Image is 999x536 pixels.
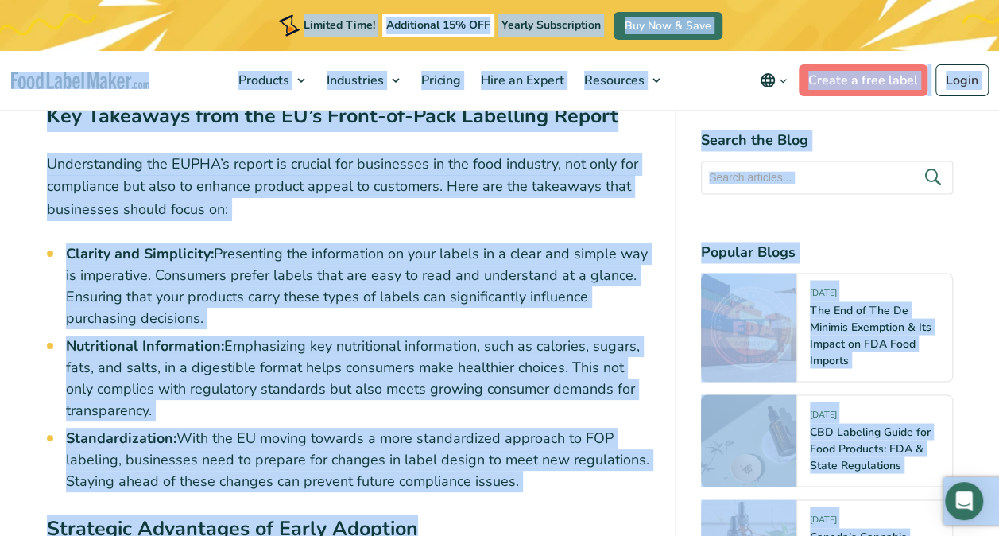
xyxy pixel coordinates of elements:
a: CBD Labeling Guide for Food Products: FDA & State Regulations [810,425,931,473]
a: Pricing [412,51,467,110]
span: [DATE] [810,287,837,305]
a: Products [229,51,313,110]
h4: Search the Blog [701,130,953,152]
span: Hire an Expert [476,72,566,89]
span: Pricing [416,72,463,89]
li: Emphasizing key nutritional information, such as calories, sugars, fats, and salts, in a digestib... [66,336,649,421]
a: Industries [317,51,408,110]
a: Buy Now & Save [614,12,722,40]
strong: Nutritional Information: [66,336,224,355]
h4: Popular Blogs [701,243,953,264]
span: Additional 15% OFF [382,14,494,37]
input: Search articles... [701,161,953,195]
a: Resources [575,51,668,110]
strong: Clarity and Simplicity: [66,244,214,263]
span: Products [234,72,291,89]
span: Industries [322,72,385,89]
li: With the EU moving towards a more standardized approach to FOP labeling, businesses need to prepa... [66,428,649,492]
div: Open Intercom Messenger [945,482,983,520]
a: The End of The De Minimis Exemption & Its Impact on FDA Food Imports [810,303,931,368]
a: Create a free label [799,64,927,96]
span: Resources [579,72,646,89]
p: Understanding the EUPHA’s report is crucial for businesses in the food industry, not only for com... [47,153,649,221]
li: Presenting the information on your labels in a clear and simple way is imperative. Consumers pref... [66,243,649,329]
a: Login [935,64,989,96]
span: Yearly Subscription [501,17,601,33]
a: Hire an Expert [471,51,571,110]
strong: Standardization: [66,429,176,448]
span: [DATE] [810,409,837,427]
span: Limited Time! [304,17,375,33]
span: [DATE] [810,514,837,532]
strong: Key Takeaways from the EU’s Front-of-Pack Labelling Report [47,103,618,130]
